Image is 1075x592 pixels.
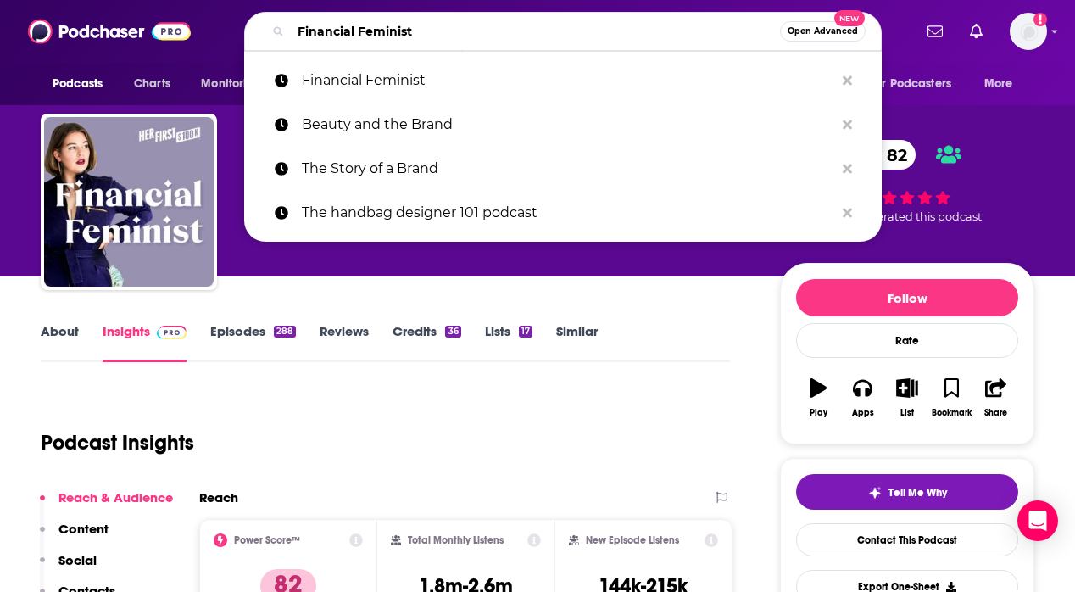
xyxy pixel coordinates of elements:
[788,27,858,36] span: Open Advanced
[123,68,181,100] a: Charts
[320,323,369,362] a: Reviews
[40,552,97,584] button: Social
[302,59,834,103] p: Financial Feminist
[302,103,834,147] p: Beauty and the Brand
[870,140,916,170] span: 82
[859,68,976,100] button: open menu
[244,191,882,235] a: The handbag designer 101 podcast
[244,147,882,191] a: The Story of a Brand
[984,408,1007,418] div: Share
[780,21,866,42] button: Open AdvancedNew
[244,103,882,147] a: Beauty and the Brand
[1033,13,1047,26] svg: Add a profile image
[41,323,79,362] a: About
[556,323,598,362] a: Similar
[234,534,300,546] h2: Power Score™
[210,323,296,362] a: Episodes288
[1010,13,1047,50] span: Logged in as SolComms
[41,430,194,455] h1: Podcast Insights
[963,17,989,46] a: Show notifications dropdown
[244,12,882,51] div: Search podcasts, credits, & more...
[921,17,950,46] a: Show notifications dropdown
[199,489,238,505] h2: Reach
[408,534,504,546] h2: Total Monthly Listens
[834,10,865,26] span: New
[201,72,261,96] span: Monitoring
[932,408,972,418] div: Bookmark
[58,521,109,537] p: Content
[28,15,191,47] img: Podchaser - Follow, Share and Rate Podcasts
[41,68,125,100] button: open menu
[244,59,882,103] a: Financial Feminist
[586,534,679,546] h2: New Episode Listens
[302,147,834,191] p: The Story of a Brand
[885,367,929,428] button: List
[853,140,916,170] a: 82
[883,210,982,223] span: rated this podcast
[40,489,173,521] button: Reach & Audience
[900,408,914,418] div: List
[1017,500,1058,541] div: Open Intercom Messenger
[796,323,1018,358] div: Rate
[868,486,882,500] img: tell me why sparkle
[44,117,214,287] img: Financial Feminist
[984,72,1013,96] span: More
[852,408,874,418] div: Apps
[103,323,187,362] a: InsightsPodchaser Pro
[929,367,973,428] button: Bookmark
[972,68,1034,100] button: open menu
[796,523,1018,556] a: Contact This Podcast
[485,323,532,362] a: Lists17
[53,72,103,96] span: Podcasts
[796,367,840,428] button: Play
[1010,13,1047,50] img: User Profile
[291,18,780,45] input: Search podcasts, credits, & more...
[810,408,827,418] div: Play
[58,489,173,505] p: Reach & Audience
[134,72,170,96] span: Charts
[445,326,460,338] div: 36
[302,191,834,235] p: The handbag designer 101 podcast
[189,68,283,100] button: open menu
[974,367,1018,428] button: Share
[840,367,884,428] button: Apps
[796,474,1018,510] button: tell me why sparkleTell Me Why
[796,279,1018,316] button: Follow
[40,521,109,552] button: Content
[274,326,296,338] div: 288
[519,326,532,338] div: 17
[888,486,947,500] span: Tell Me Why
[58,552,97,568] p: Social
[157,326,187,339] img: Podchaser Pro
[870,72,951,96] span: For Podcasters
[780,129,1034,234] div: 82 2 peoplerated this podcast
[393,323,460,362] a: Credits36
[1010,13,1047,50] button: Show profile menu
